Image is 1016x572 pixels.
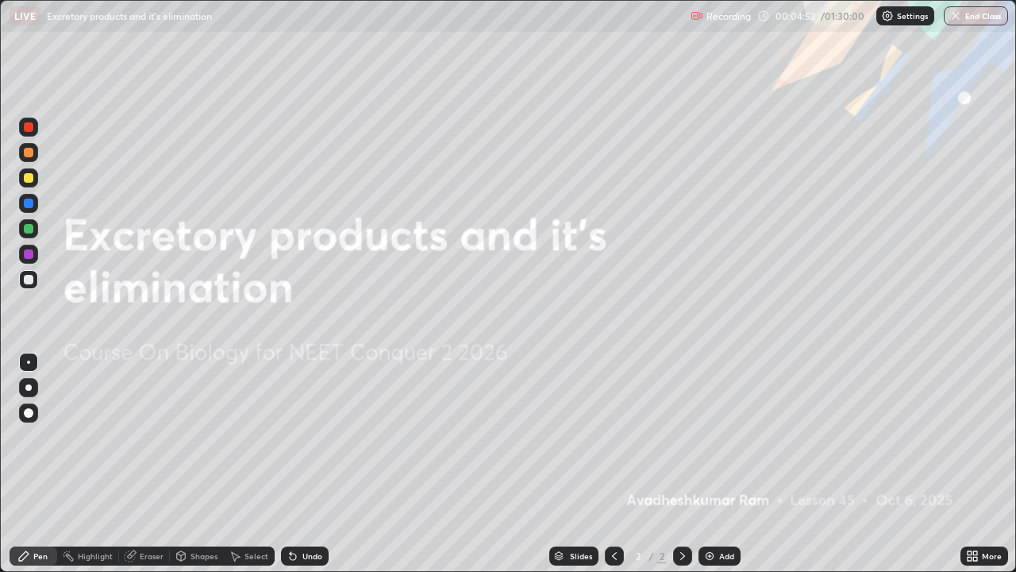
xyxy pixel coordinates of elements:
div: Undo [302,552,322,560]
div: Pen [33,552,48,560]
img: add-slide-button [703,550,716,562]
div: / [649,551,654,561]
div: Eraser [140,552,164,560]
div: Slides [570,552,592,560]
div: 2 [657,549,667,563]
div: More [982,552,1002,560]
p: Recording [706,10,751,22]
div: 2 [630,551,646,561]
p: Settings [897,12,928,20]
img: recording.375f2c34.svg [691,10,703,22]
img: end-class-cross [949,10,962,22]
p: Excretory products and it's elimination [47,10,212,22]
div: Add [719,552,734,560]
div: Select [244,552,268,560]
div: Highlight [78,552,113,560]
button: End Class [944,6,1008,25]
img: class-settings-icons [881,10,894,22]
div: Shapes [190,552,217,560]
p: LIVE [14,10,36,22]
